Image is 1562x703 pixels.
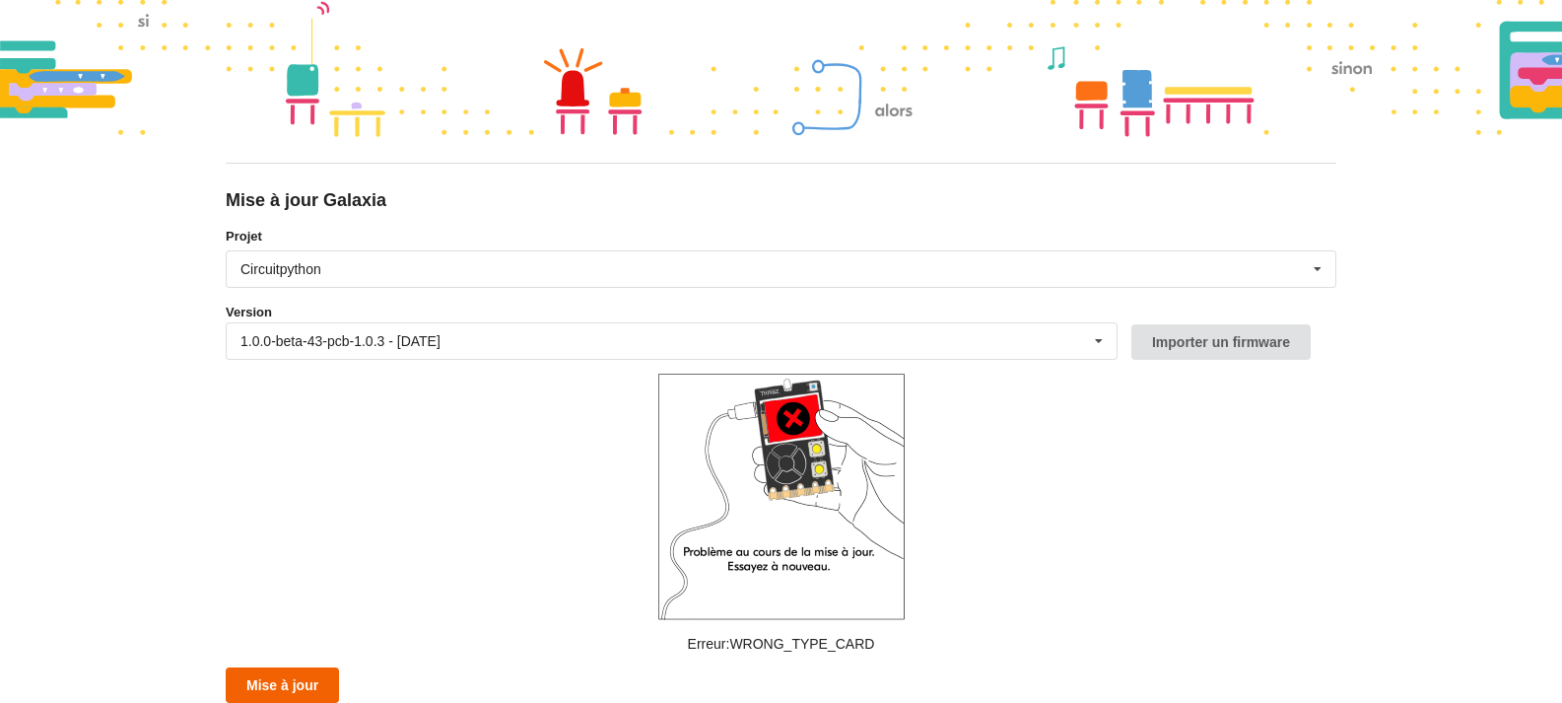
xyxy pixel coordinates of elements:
[1131,324,1311,360] button: Importer un firmware
[226,227,1336,246] label: Projet
[658,374,905,620] img: galaxia_error.png
[240,334,441,348] div: 1.0.0-beta-43-pcb-1.0.3 - [DATE]
[226,189,1336,212] div: Mise à jour Galaxia
[226,634,1336,654] p: Erreur: WRONG_TYPE_CARD
[226,303,272,322] label: Version
[240,262,321,276] div: Circuitpython
[226,668,339,703] button: Mise à jour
